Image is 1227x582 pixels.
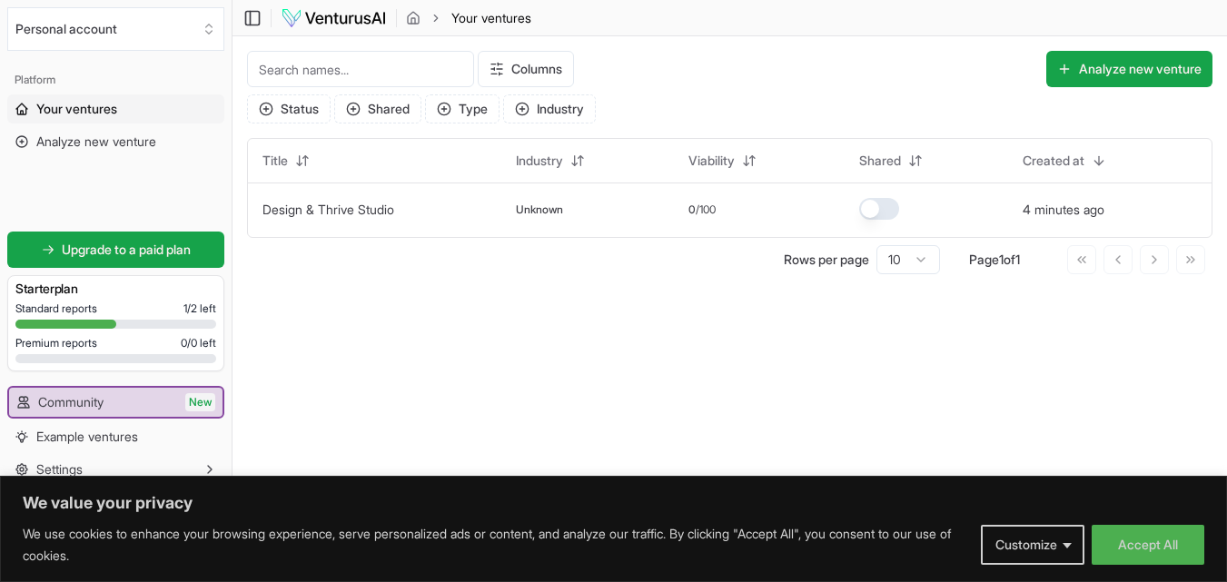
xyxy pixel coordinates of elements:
button: Analyze new venture [1046,51,1212,87]
button: Accept All [1092,525,1204,565]
span: 0 / 0 left [181,336,216,350]
span: /100 [696,202,716,217]
span: Example ventures [36,428,138,446]
span: Your ventures [451,9,531,27]
img: logo [281,7,387,29]
div: Platform [7,65,224,94]
button: Select an organization [7,7,224,51]
a: Upgrade to a paid plan [7,232,224,268]
span: 1 [1015,252,1020,267]
nav: breadcrumb [406,9,531,27]
span: Settings [36,460,83,478]
button: Customize [981,525,1084,565]
span: Created at [1023,152,1084,170]
a: Design & Thrive Studio [262,202,394,217]
span: 1 / 2 left [183,301,216,316]
p: Rows per page [784,251,869,269]
span: Your ventures [36,100,117,118]
button: Design & Thrive Studio [262,201,394,219]
button: Type [425,94,500,123]
a: CommunityNew [9,388,223,417]
span: 1 [999,252,1004,267]
button: Shared [334,94,421,123]
button: Status [247,94,331,123]
button: Shared [848,146,934,175]
input: Search names... [247,51,474,87]
span: New [185,393,215,411]
span: Industry [516,152,563,170]
h3: Starter plan [15,280,216,298]
span: Upgrade to a paid plan [62,241,191,259]
button: Created at [1012,146,1117,175]
span: 0 [688,202,696,217]
p: We value your privacy [23,492,1204,514]
button: Industry [503,94,596,123]
span: Unknown [516,202,563,217]
span: Analyze new venture [36,133,156,151]
a: Analyze new venture [7,127,224,156]
span: Title [262,152,288,170]
span: Viability [688,152,735,170]
a: Your ventures [7,94,224,123]
span: Standard reports [15,301,97,316]
span: Premium reports [15,336,97,350]
button: Title [252,146,321,175]
span: Shared [859,152,901,170]
button: 4 minutes ago [1023,201,1104,219]
a: Example ventures [7,422,224,451]
span: Page [969,252,999,267]
button: Viability [678,146,767,175]
span: of [1004,252,1015,267]
button: Columns [478,51,574,87]
p: We use cookies to enhance your browsing experience, serve personalized ads or content, and analyz... [23,523,967,567]
span: Community [38,393,104,411]
button: Industry [505,146,596,175]
button: Settings [7,455,224,484]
